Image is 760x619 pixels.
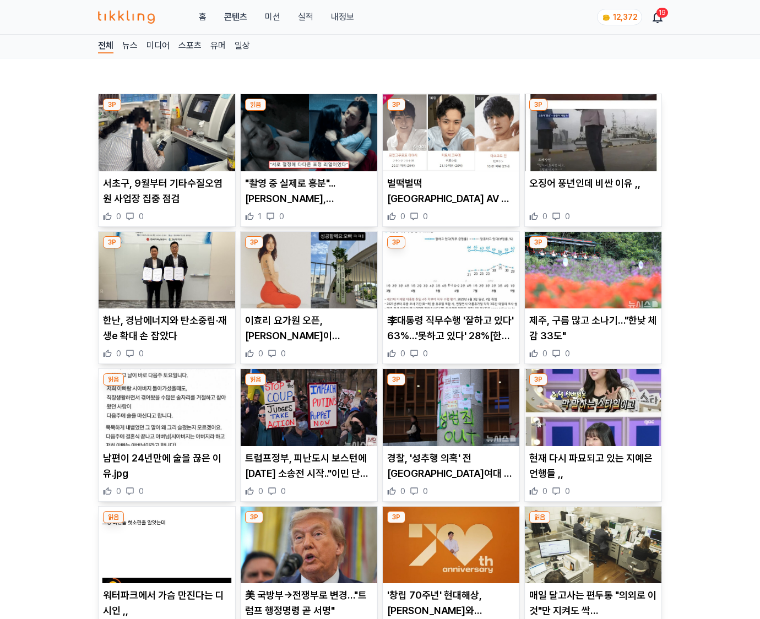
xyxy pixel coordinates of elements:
img: 한난, 경남에너지와 탄소중립·재생e 확대 손 잡았다 [99,232,235,309]
div: 읽음 [245,373,266,385]
span: 0 [116,211,121,222]
span: 0 [116,348,121,359]
img: 매일 달고사는 편두통 "의외로 이것"만 지켜도 싹 사라집니다. [525,507,661,584]
p: 트럼프정부, 피난도시 보스턴에 [DATE] 소송전 시작.."이민 단속 방해"혐의 [245,450,373,481]
p: 이효리 요가원 오픈, [PERSON_NAME]이 [PERSON_NAME] 선물로 응원…"영원한 성공 기원" [245,313,373,344]
img: 이효리 요가원 오픈, 서장훈이 화분 선물로 응원…"영원한 성공 기원" [241,232,377,309]
div: 읽음 "촬영 중 실제로 흥분"...김지훈, 이주빈과 베드신 촬영 중 절정 가는 표정과 '신체적 부위 변화' 고백 "촬영 중 실제로 흥분"...[PERSON_NAME], [PE... [240,94,378,227]
p: 벌떡벌떡 [GEOGRAPHIC_DATA] AV 남배우 연령 근황 [387,176,515,207]
img: 트럼프정부, 피난도시 보스턴에 대한 소송전 시작.."이민 단속 방해"혐의 [241,369,377,446]
span: 0 [258,486,263,497]
div: 3P 서초구, 9월부터 기타수질오염원 사업장 집중 점검 서초구, 9월부터 기타수질오염원 사업장 집중 점검 0 0 [98,94,236,227]
div: 3P 이효리 요가원 오픈, 서장훈이 화분 선물로 응원…"영원한 성공 기원" 이효리 요가원 오픈, [PERSON_NAME]이 [PERSON_NAME] 선물로 응원…"영원한 성공... [240,231,378,365]
div: 3P [103,99,121,111]
div: 3P [387,99,405,111]
img: 李대통령 직무수행 '잘하고 있다' 63%…'못하고 있다' 28%[한국갤럽] [383,232,519,309]
img: 워터파크에서 가슴 만진다는 디시인 ,, [99,507,235,584]
span: 0 [139,348,144,359]
span: 0 [281,348,286,359]
a: 일상 [235,39,250,53]
img: 경찰, '성추행 의혹' 전 서울여대 교수 불송치…학생들 반발 [383,369,519,446]
p: 경찰, '성추행 의혹' 전 [GEOGRAPHIC_DATA]여대 교수 불송치…학생들 반발 [387,450,515,481]
a: 유머 [210,39,226,53]
span: 0 [423,486,428,497]
div: 3P [387,511,405,523]
img: 벌떡벌떡 일본 AV 남배우 연령 근황 [383,94,519,171]
div: 3P 경찰, '성추행 의혹' 전 서울여대 교수 불송치…학생들 반발 경찰, '성추행 의혹' 전 [GEOGRAPHIC_DATA]여대 교수 불송치…학생들 반발 0 0 [382,368,520,502]
div: 3P 현재 다시 파묘되고 있는 지예은 언행들 ,, 현재 다시 파묘되고 있는 지예은 언행들 ,, 0 0 [524,368,662,502]
img: 제주, 구름 많고 소나기…"한낮 체감 33도" [525,232,661,309]
img: '창립 70주년' 현대해상, 이정재와 신규 TV광고 공개 [383,507,519,584]
div: 읽음 [529,511,550,523]
a: 19 [653,10,662,24]
span: 0 [542,348,547,359]
img: 티끌링 [98,10,155,24]
a: 내정보 [331,10,354,24]
img: 남편이 24년만에 술을 끊은 이유.jpg [99,369,235,446]
div: 읽음 [103,511,124,523]
div: 3P 李대통령 직무수행 '잘하고 있다' 63%…'못하고 있다' 28%[한국갤럽] 李대통령 직무수행 '잘하고 있다' 63%…'못하고 있다' 28%[한국갤럽] 0 0 [382,231,520,365]
span: 0 [279,211,284,222]
div: 3P [387,236,405,248]
a: coin 12,372 [597,9,640,25]
span: 0 [400,348,405,359]
div: 3P 오징어 풍년인데 비싼 이유 ,, 오징어 풍년인데 비싼 이유 ,, 0 0 [524,94,662,227]
div: 19 [656,8,668,18]
a: 스포츠 [178,39,202,53]
span: 0 [400,486,405,497]
div: 3P [245,511,263,523]
span: 0 [423,348,428,359]
a: 뉴스 [122,39,138,53]
div: 3P 벌떡벌떡 일본 AV 남배우 연령 근황 벌떡벌떡 [GEOGRAPHIC_DATA] AV 남배우 연령 근황 0 0 [382,94,520,227]
p: '창립 70주년' 현대해상, [PERSON_NAME]와 [PERSON_NAME] TV광고 공개 [387,588,515,618]
p: 오징어 풍년인데 비싼 이유 ,, [529,176,657,191]
a: 실적 [298,10,313,24]
p: 워터파크에서 가슴 만진다는 디시인 ,, [103,588,231,618]
p: 한난, 경남에너지와 탄소중립·재생e 확대 손 잡았다 [103,313,231,344]
p: 제주, 구름 많고 소나기…"한낮 체감 33도" [529,313,657,344]
p: "촬영 중 실제로 흥분"...[PERSON_NAME], [PERSON_NAME]과 베드신 촬영 중 절정 가는 표정과 '신체적 부위 변화' 고백 [245,176,373,207]
span: 0 [542,211,547,222]
div: 읽음 남편이 24년만에 술을 끊은 이유.jpg 남편이 24년만에 술을 끊은 이유.jpg 0 0 [98,368,236,502]
span: 0 [542,486,547,497]
img: 서초구, 9월부터 기타수질오염원 사업장 집중 점검 [99,94,235,171]
img: coin [602,13,611,22]
span: 0 [400,211,405,222]
a: 콘텐츠 [224,10,247,24]
span: 0 [116,486,121,497]
p: 李대통령 직무수행 '잘하고 있다' 63%…'못하고 있다' 28%[한국갤럽] [387,313,515,344]
span: 0 [565,348,570,359]
span: 0 [565,211,570,222]
img: "촬영 중 실제로 흥분"...김지훈, 이주빈과 베드신 촬영 중 절정 가는 표정과 '신체적 부위 변화' 고백 [241,94,377,171]
img: 美 국방부→전쟁부로 변경…"트럼프 행정명령 곧 서명" [241,507,377,584]
p: 美 국방부→전쟁부로 변경…"트럼프 행정명령 곧 서명" [245,588,373,618]
div: 3P [245,236,263,248]
span: 12,372 [613,13,637,21]
div: 3P 한난, 경남에너지와 탄소중립·재생e 확대 손 잡았다 한난, 경남에너지와 탄소중립·재생e 확대 손 잡았다 0 0 [98,231,236,365]
span: 0 [565,486,570,497]
span: 0 [281,486,286,497]
span: 0 [258,348,263,359]
div: 3P [529,373,547,385]
a: 전체 [98,39,113,53]
span: 0 [139,211,144,222]
p: 매일 달고사는 편두통 "의외로 이것"만 지켜도 싹 [DEMOGRAPHIC_DATA]. [529,588,657,618]
a: 홈 [199,10,207,24]
span: 1 [258,211,262,222]
p: 서초구, 9월부터 기타수질오염원 사업장 집중 점검 [103,176,231,207]
p: 현재 다시 파묘되고 있는 지예은 언행들 ,, [529,450,657,481]
div: 읽음 트럼프정부, 피난도시 보스턴에 대한 소송전 시작.."이민 단속 방해"혐의 트럼프정부, 피난도시 보스턴에 [DATE] 소송전 시작.."이민 단속 방해"혐의 0 0 [240,368,378,502]
div: 3P 제주, 구름 많고 소나기…"한낮 체감 33도" 제주, 구름 많고 소나기…"한낮 체감 33도" 0 0 [524,231,662,365]
span: 0 [423,211,428,222]
a: 미디어 [146,39,170,53]
img: 현재 다시 파묘되고 있는 지예은 언행들 ,, [525,369,661,446]
div: 3P [529,236,547,248]
div: 읽음 [245,99,266,111]
img: 오징어 풍년인데 비싼 이유 ,, [525,94,661,171]
button: 미션 [265,10,280,24]
div: 3P [529,99,547,111]
div: 3P [103,236,121,248]
span: 0 [139,486,144,497]
p: 남편이 24년만에 술을 끊은 이유.jpg [103,450,231,481]
div: 읽음 [103,373,124,385]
